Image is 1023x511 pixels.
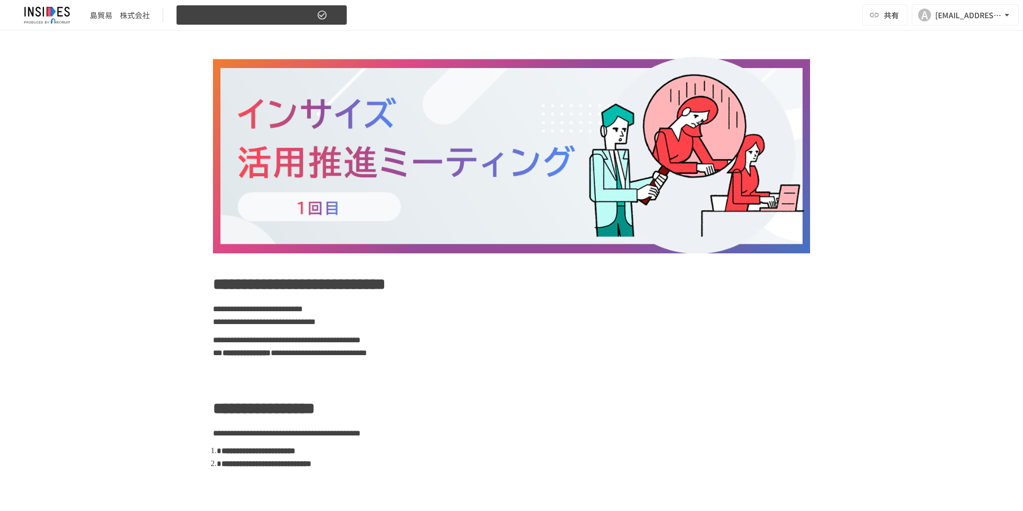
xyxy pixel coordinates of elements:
div: [EMAIL_ADDRESS][DOMAIN_NAME] [935,9,1002,22]
button: A[EMAIL_ADDRESS][DOMAIN_NAME] [912,4,1019,26]
div: 島貿易 株式会社 [90,10,150,21]
span: インサイズ活用推進ミーティング ～1回目～ [183,9,315,22]
img: qfRHfZFm8a7ASaNhle0fjz45BnORTh7b5ErIF9ySDQ9 [213,57,810,253]
button: 共有 [862,4,907,26]
button: インサイズ活用推進ミーティング ～1回目～ [176,5,347,26]
img: JmGSPSkPjKwBq77AtHmwC7bJguQHJlCRQfAXtnx4WuV [13,6,81,24]
span: 共有 [884,9,899,21]
div: A [918,9,931,21]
